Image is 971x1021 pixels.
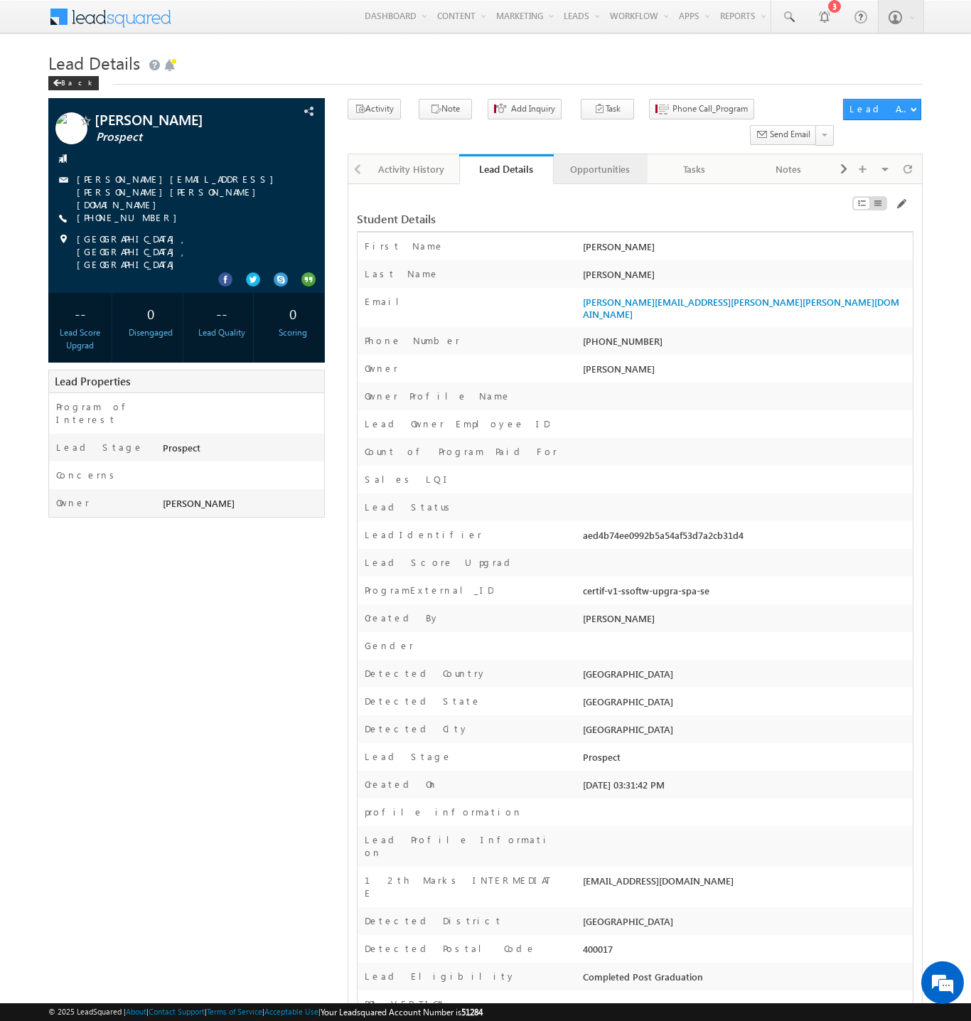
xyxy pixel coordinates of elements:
[365,334,460,347] label: Phone Number
[233,7,267,41] div: Minimize live chat window
[321,1007,483,1017] span: Your Leadsquared Account Number is
[365,874,558,899] label: 12th Marks INTERMEDIATE
[579,584,913,604] div: certif-v1-ssoftw-upgra-spa-se
[672,102,748,115] span: Phone Call_Program
[56,496,90,509] label: Owner
[459,154,553,184] a: Lead Details
[365,584,493,597] label: ProgramExternal_ID
[193,438,258,457] em: Start Chat
[357,213,723,225] div: Student Details
[579,240,913,260] div: [PERSON_NAME]
[348,99,401,119] button: Activity
[365,970,516,983] label: Lead Eligibility
[583,363,655,375] span: [PERSON_NAME]
[511,102,555,115] span: Add Inquiry
[365,806,522,818] label: profile information
[123,326,179,339] div: Disengaged
[365,611,440,624] label: Created By
[365,998,448,1010] label: POI VERTICAL
[579,970,913,990] div: Completed Post Graduation
[365,445,557,458] label: Count of Program Paid For
[56,400,149,426] label: Program of Interest
[365,390,511,402] label: Owner Profile Name
[365,417,549,430] label: Lead Owner Employee ID
[365,473,451,486] label: Sales LQI
[18,132,259,426] textarea: Type your message and hit 'Enter'
[770,128,810,141] span: Send Email
[470,162,542,176] div: Lead Details
[52,326,108,352] div: Lead Score Upgrad
[96,130,267,144] span: Prospect
[365,267,439,280] label: Last Name
[123,300,179,326] div: 0
[48,51,140,74] span: Lead Details
[579,942,913,962] div: 400017
[365,833,558,859] label: Lead Profile Information
[579,778,913,798] div: [DATE] 03:31:42 PM
[843,99,921,120] button: Lead Actions
[579,334,913,354] div: [PHONE_NUMBER]
[365,295,410,308] label: Email
[77,232,299,271] span: [GEOGRAPHIC_DATA], [GEOGRAPHIC_DATA], [GEOGRAPHIC_DATA]
[365,667,487,680] label: Detected Country
[579,722,913,742] div: [GEOGRAPHIC_DATA]
[48,1005,483,1019] span: © 2025 LeadSquared | | | | |
[365,914,503,927] label: Detected District
[419,99,472,119] button: Note
[365,154,459,184] a: Activity History
[741,154,835,184] a: Notes
[579,611,913,631] div: [PERSON_NAME]
[583,296,899,320] a: [PERSON_NAME][EMAIL_ADDRESS][PERSON_NAME][PERSON_NAME][DOMAIN_NAME]
[194,300,250,326] div: --
[579,667,913,687] div: [GEOGRAPHIC_DATA]
[365,639,414,652] label: Gender
[365,942,536,955] label: Detected Postal Code
[207,1007,262,1016] a: Terms of Service
[48,75,106,87] a: Back
[264,326,321,339] div: Scoring
[365,778,438,791] label: Created On
[365,695,481,707] label: Detected State
[365,750,452,763] label: Lead Stage
[579,914,913,934] div: [GEOGRAPHIC_DATA]
[753,161,822,178] div: Notes
[554,154,648,184] a: Opportunities
[264,1007,318,1016] a: Acceptable Use
[579,750,913,770] div: Prospect
[163,497,235,509] span: [PERSON_NAME]
[648,154,741,184] a: Tasks
[649,99,754,119] button: Phone Call_Program
[579,695,913,715] div: [GEOGRAPHIC_DATA]
[488,99,562,119] button: Add Inquiry
[581,99,634,119] button: Task
[149,1007,205,1016] a: Contact Support
[579,528,913,548] div: aed4b74ee0992b5a54af53d7a2cb31d4
[849,102,910,115] div: Lead Actions
[194,326,250,339] div: Lead Quality
[77,173,281,210] a: [PERSON_NAME][EMAIL_ADDRESS][PERSON_NAME][PERSON_NAME][DOMAIN_NAME]
[377,161,446,178] div: Activity History
[461,1007,483,1017] span: 51284
[365,501,455,513] label: Lead Status
[365,722,469,735] label: Detected City
[24,75,60,93] img: d_60004797649_company_0_60004797649
[159,441,324,461] div: Prospect
[365,556,515,569] label: Lead Score Upgrad
[264,300,321,326] div: 0
[77,211,184,225] span: [PHONE_NUMBER]
[95,112,265,127] span: [PERSON_NAME]
[579,874,913,894] div: [EMAIL_ADDRESS][DOMAIN_NAME]
[126,1007,146,1016] a: About
[365,240,444,252] label: First Name
[365,528,482,541] label: LeadIdentifier
[750,125,817,146] button: Send Email
[74,75,239,93] div: Chat with us now
[56,469,119,481] label: Concerns
[365,362,398,375] label: Owner
[52,300,108,326] div: --
[659,161,729,178] div: Tasks
[48,76,99,90] div: Back
[55,374,130,388] span: Lead Properties
[56,441,144,454] label: Lead Stage
[565,161,635,178] div: Opportunities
